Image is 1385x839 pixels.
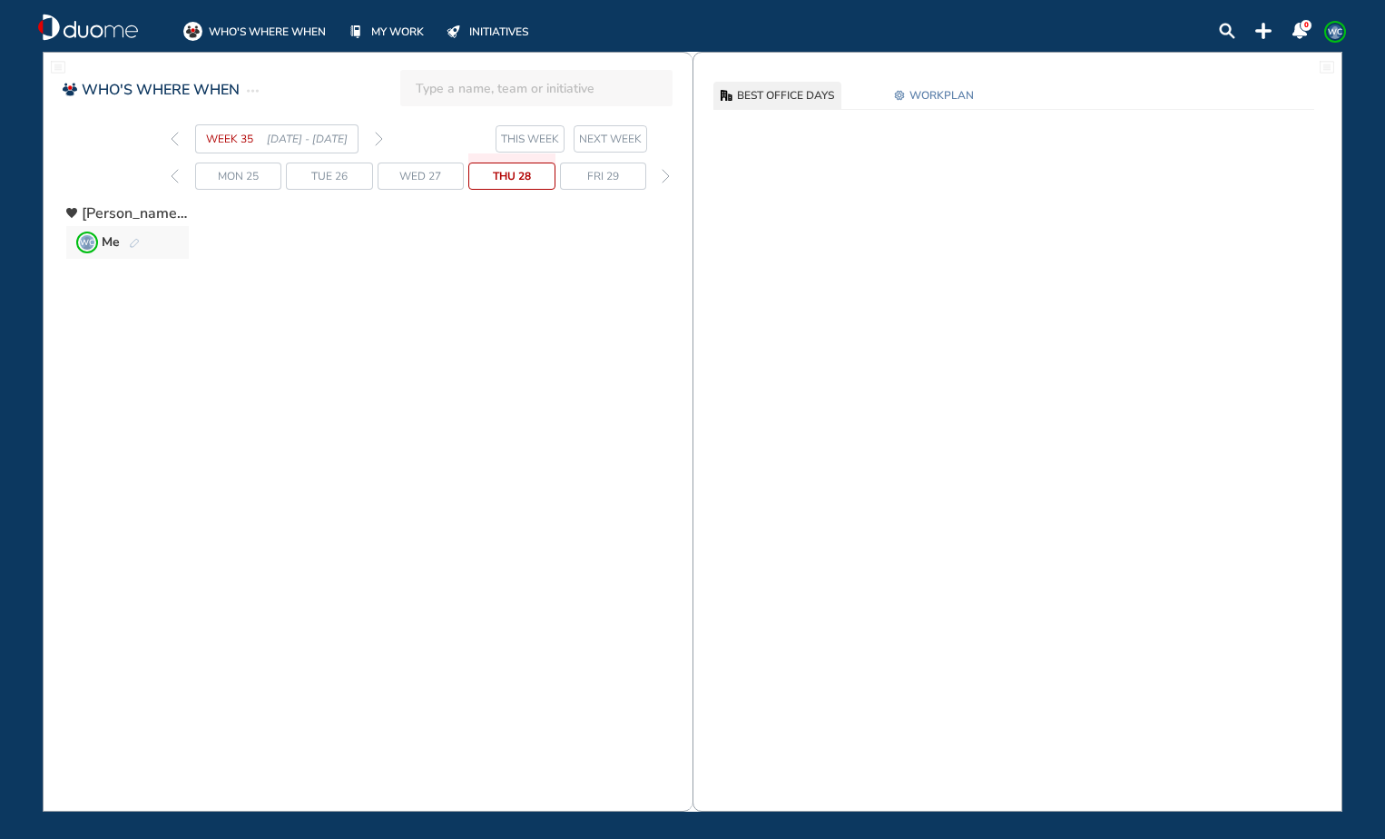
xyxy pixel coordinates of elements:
span: Wed 27 [399,167,441,185]
span: WEEK 35 [206,130,267,148]
div: initiatives-off [444,22,463,41]
div: settings-cog-6184ad [894,90,905,101]
img: settings-cog-6184ad.784f45ff.svg [894,90,905,101]
span: WHO'S WHERE WHEN [82,79,240,101]
div: fullwidthpage [1320,60,1334,74]
span: Me [102,233,120,252]
img: initiatives-off.b77ef7b9.svg [447,25,460,38]
div: fullwidthpage [51,60,65,74]
img: whoswherewhen-on.f71bec3a.svg [183,22,202,41]
span: Tue 26 [311,167,348,185]
span: NEXT WEEK [579,130,642,148]
span: WC [1328,25,1342,39]
div: day Mon [195,163,281,190]
button: office-blackBEST OFFICE DAYS [713,82,841,109]
div: day Thu selected [468,163,555,190]
div: whoswherewhen-red-on [62,82,77,97]
div: back day [171,163,174,190]
div: whoswherewhen-on [183,22,202,41]
img: duome-logo-whitelogo.b0ca3abf.svg [38,14,138,41]
img: thin-right-arrow-grey.874f3e01.svg [662,169,670,183]
img: search-lens.23226280.svg [1219,23,1235,39]
div: search-lens [1219,23,1235,39]
img: fullwidthpage.7645317a.svg [51,60,65,74]
a: WHO'S WHERE WHEN [183,22,326,41]
img: office-black.b2baf3e4.svg [721,90,732,102]
div: week navigation [171,124,383,153]
span: Thu 28 [493,167,531,185]
span: collapse team [82,204,189,222]
a: MY WORK [346,22,424,41]
a: INITIATIVES [444,22,528,41]
div: forward day [657,163,674,190]
span: BEST OFFICE DAYS [737,86,834,104]
span: INITIATIVES [469,23,528,41]
div: forward week [375,132,383,146]
div: task-ellipse [247,80,259,102]
span: WORKPLAN [909,86,974,104]
img: task-ellipse.fef7074b.svg [247,80,259,102]
span: THIS WEEK [501,130,559,148]
img: notification-panel-on.a48c1939.svg [1292,23,1308,39]
div: back week [171,132,179,146]
span: MY WORK [371,23,424,41]
div: plus-topbar [1255,23,1272,39]
div: day Wed [378,163,464,190]
span: Fri 29 [587,167,619,185]
img: whoswherewhen-red-on.68b911c1.svg [62,82,77,97]
span: WHO'S WHERE WHEN [209,23,326,41]
div: day navigation [171,163,674,190]
div: pen-edit [129,238,140,250]
div: day Fri [560,163,646,190]
div: day Tue [286,163,372,190]
button: next week [574,125,647,153]
img: mywork-off.f8bf6c09.svg [350,25,361,38]
a: duome-logo-whitelogologo-notext [38,14,138,41]
img: thin-left-arrow-grey.f0cbfd8f.svg [171,169,179,183]
span: WC [80,235,94,250]
button: settings-cog-6184adWORKPLAN [887,82,981,109]
div: duome-logo-whitelogo [38,14,138,41]
input: Type a name, team or initiative [416,68,668,108]
span: [DATE] - [DATE] [267,130,348,148]
img: plus-topbar.b126d2c6.svg [1255,23,1272,39]
div: notification-panel-on [1292,23,1308,39]
button: this week [496,125,565,153]
span: 0 [1304,20,1309,30]
img: heart-black.4c634c71.svg [66,208,77,219]
div: office-black [721,90,732,102]
span: Mon 25 [218,167,259,185]
img: pen-edit.0ace1a30.svg [129,238,140,250]
img: fullwidthpage.7645317a.svg [1320,60,1334,74]
div: heart-black [66,208,77,219]
img: thin-right-arrow-grey.874f3e01.svg [375,132,383,146]
div: mywork-off [346,22,365,41]
img: thin-left-arrow-grey.f0cbfd8f.svg [171,132,179,146]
